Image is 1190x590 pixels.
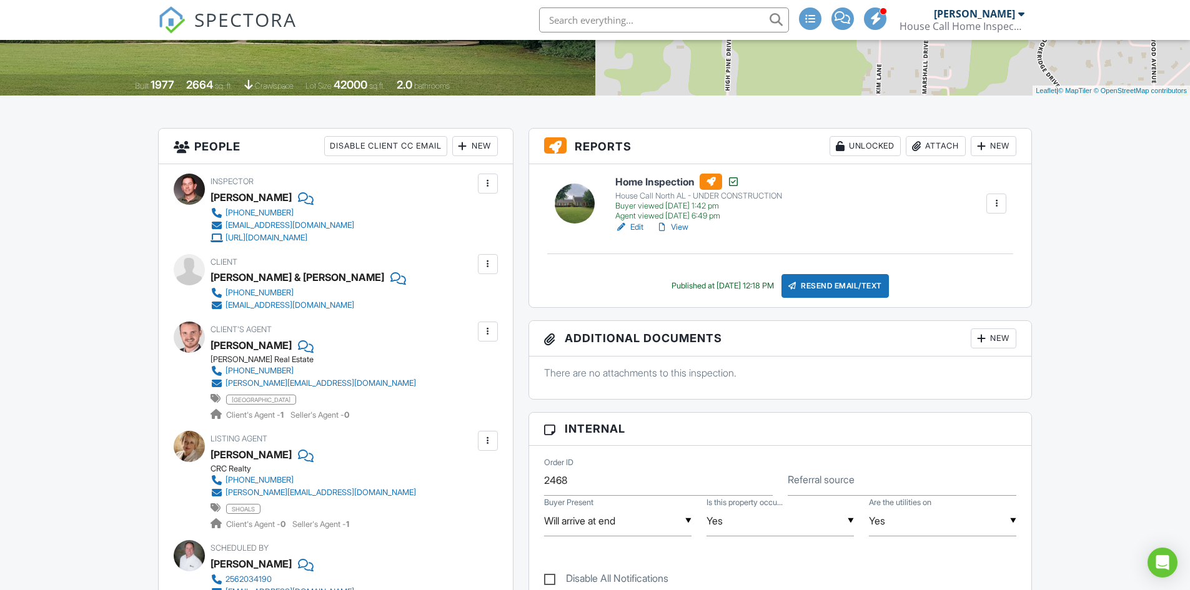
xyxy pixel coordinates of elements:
[397,78,412,91] div: 2.0
[615,211,782,221] div: Agent viewed [DATE] 6:49 pm
[211,474,416,486] a: [PHONE_NUMBER]
[906,136,966,156] div: Attach
[900,20,1024,32] div: House Call Home Inspection
[1094,87,1187,94] a: © OpenStreetMap contributors
[211,464,426,474] div: CRC Realty
[226,488,416,498] div: [PERSON_NAME][EMAIL_ADDRESS][DOMAIN_NAME]
[334,78,367,91] div: 42000
[615,221,643,234] a: Edit
[788,473,855,486] label: Referral source
[211,554,292,573] div: [PERSON_NAME]
[211,543,269,553] span: Scheduled By
[830,136,901,156] div: Unlocked
[544,457,573,468] label: Order ID
[215,81,232,91] span: sq. ft.
[226,574,272,584] div: 2562034190
[226,475,294,485] div: [PHONE_NUMBER]
[369,81,385,91] span: sq.ft.
[290,410,349,420] span: Seller's Agent -
[226,378,416,388] div: [PERSON_NAME][EMAIL_ADDRESS][DOMAIN_NAME]
[226,395,296,405] span: [GEOGRAPHIC_DATA]
[544,366,1017,380] p: There are no attachments to this inspection.
[414,81,450,91] span: bathrooms
[211,355,426,365] div: [PERSON_NAME] Real Estate
[324,136,447,156] div: Disable Client CC Email
[452,136,498,156] div: New
[529,321,1032,356] h3: Additional Documents
[292,519,349,529] span: Seller's Agent -
[194,6,297,32] span: SPECTORA
[211,325,272,334] span: Client's Agent
[1036,87,1056,94] a: Leaflet
[1033,86,1190,96] div: |
[971,136,1016,156] div: New
[615,191,782,201] div: House Call North AL - UNDER CONSTRUCTION
[159,129,513,164] h3: People
[211,188,292,207] div: [PERSON_NAME]
[211,299,396,312] a: [EMAIL_ADDRESS][DOMAIN_NAME]
[211,377,416,390] a: [PERSON_NAME][EMAIL_ADDRESS][DOMAIN_NAME]
[158,17,297,43] a: SPECTORA
[211,365,416,377] a: [PHONE_NUMBER]
[226,233,307,243] div: [URL][DOMAIN_NAME]
[672,281,774,291] div: Published at [DATE] 12:18 PM
[151,78,174,91] div: 1977
[226,504,260,514] span: shoals
[781,274,889,298] div: Resend Email/Text
[211,287,396,299] a: [PHONE_NUMBER]
[539,7,789,32] input: Search everything...
[211,268,384,287] div: [PERSON_NAME] & [PERSON_NAME]
[934,7,1015,20] div: [PERSON_NAME]
[211,336,292,355] a: [PERSON_NAME]
[544,573,668,588] label: Disable All Notifications
[305,81,332,91] span: Lot Size
[211,177,254,186] span: Inspector
[211,207,354,219] a: [PHONE_NUMBER]
[544,497,593,508] label: Buyer Present
[226,288,294,298] div: [PHONE_NUMBER]
[971,328,1016,348] div: New
[529,129,1032,164] h3: Reports
[1148,548,1178,578] div: Open Intercom Messenger
[346,519,349,529] strong: 1
[211,445,292,464] a: [PERSON_NAME]
[656,221,688,234] a: View
[211,573,354,586] a: 2562034190
[529,413,1032,445] h3: Internal
[707,497,783,508] label: Is this property occupied
[615,174,782,221] a: Home Inspection House Call North AL - UNDER CONSTRUCTION Buyer viewed [DATE] 1:42 pm Agent viewed...
[211,434,267,443] span: Listing Agent
[226,410,285,420] span: Client's Agent -
[280,519,285,529] strong: 0
[211,486,416,499] a: [PERSON_NAME][EMAIL_ADDRESS][DOMAIN_NAME]
[226,519,287,529] span: Client's Agent -
[226,300,354,310] div: [EMAIL_ADDRESS][DOMAIN_NAME]
[135,81,149,91] span: Built
[226,220,354,230] div: [EMAIL_ADDRESS][DOMAIN_NAME]
[226,366,294,376] div: [PHONE_NUMBER]
[255,81,294,91] span: crawlspace
[211,219,354,232] a: [EMAIL_ADDRESS][DOMAIN_NAME]
[615,174,782,190] h6: Home Inspection
[280,410,284,420] strong: 1
[226,208,294,218] div: [PHONE_NUMBER]
[344,410,349,420] strong: 0
[869,497,931,508] label: Are the utilities on
[158,6,186,34] img: The Best Home Inspection Software - Spectora
[211,257,237,267] span: Client
[615,201,782,211] div: Buyer viewed [DATE] 1:42 pm
[1058,87,1092,94] a: © MapTiler
[211,232,354,244] a: [URL][DOMAIN_NAME]
[186,78,213,91] div: 2664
